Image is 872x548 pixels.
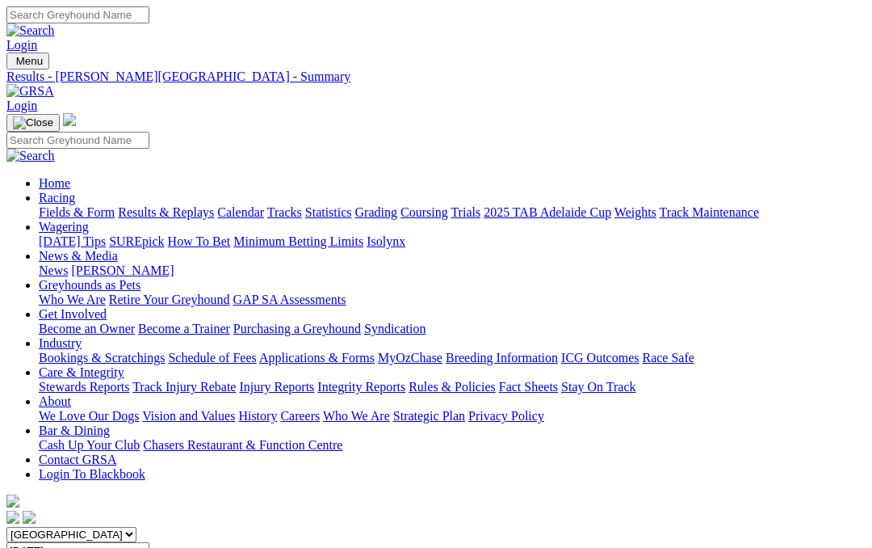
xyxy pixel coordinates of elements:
[6,511,19,524] img: facebook.svg
[138,322,230,335] a: Become a Trainer
[39,409,866,424] div: About
[446,351,558,365] a: Breeding Information
[238,409,277,423] a: History
[39,467,145,481] a: Login To Blackbook
[6,132,149,149] input: Search
[409,380,496,394] a: Rules & Policies
[39,307,107,321] a: Get Involved
[39,263,866,278] div: News & Media
[280,409,320,423] a: Careers
[39,322,135,335] a: Become an Owner
[168,234,231,248] a: How To Bet
[239,380,314,394] a: Injury Reports
[39,176,70,190] a: Home
[143,438,342,452] a: Chasers Restaurant & Function Centre
[71,263,174,277] a: [PERSON_NAME]
[468,409,544,423] a: Privacy Policy
[39,205,866,220] div: Racing
[6,23,55,38] img: Search
[16,55,43,67] span: Menu
[6,114,60,132] button: Toggle navigation
[23,511,36,524] img: twitter.svg
[6,53,49,70] button: Toggle navigation
[109,293,230,306] a: Retire Your Greyhound
[233,234,363,248] a: Minimum Betting Limits
[367,234,405,248] a: Isolynx
[39,249,118,263] a: News & Media
[6,495,19,508] img: logo-grsa-white.png
[614,205,656,219] a: Weights
[561,351,639,365] a: ICG Outcomes
[39,380,866,394] div: Care & Integrity
[39,263,68,277] a: News
[39,351,165,365] a: Bookings & Scratchings
[451,205,480,219] a: Trials
[39,220,89,234] a: Wagering
[39,453,116,466] a: Contact GRSA
[39,409,139,423] a: We Love Our Dogs
[39,293,106,306] a: Who We Are
[39,438,140,452] a: Cash Up Your Club
[217,205,264,219] a: Calendar
[132,380,236,394] a: Track Injury Rebate
[39,365,124,379] a: Care & Integrity
[233,322,361,335] a: Purchasing a Greyhound
[484,205,611,219] a: 2025 TAB Adelaide Cup
[142,409,235,423] a: Vision and Values
[168,351,256,365] a: Schedule of Fees
[355,205,397,219] a: Grading
[400,205,448,219] a: Coursing
[233,293,346,306] a: GAP SA Assessments
[259,351,375,365] a: Applications & Forms
[393,409,465,423] a: Strategic Plan
[39,380,129,394] a: Stewards Reports
[317,380,405,394] a: Integrity Reports
[63,113,76,126] img: logo-grsa-white.png
[39,322,866,336] div: Get Involved
[39,278,140,292] a: Greyhounds as Pets
[39,293,866,307] div: Greyhounds as Pets
[39,191,75,204] a: Racing
[6,149,55,163] img: Search
[305,205,352,219] a: Statistics
[39,424,110,437] a: Bar & Dining
[499,380,558,394] a: Fact Sheets
[6,99,37,112] a: Login
[6,38,37,52] a: Login
[39,351,866,365] div: Industry
[118,205,214,219] a: Results & Replays
[39,205,115,219] a: Fields & Form
[109,234,164,248] a: SUREpick
[6,84,54,99] img: GRSA
[561,380,635,394] a: Stay On Track
[39,234,106,248] a: [DATE] Tips
[267,205,302,219] a: Tracks
[13,116,53,129] img: Close
[378,351,442,365] a: MyOzChase
[39,394,71,408] a: About
[39,438,866,453] div: Bar & Dining
[6,6,149,23] input: Search
[6,70,866,84] a: Results - [PERSON_NAME][GEOGRAPHIC_DATA] - Summary
[364,322,426,335] a: Syndication
[323,409,390,423] a: Who We Are
[642,351,694,365] a: Race Safe
[39,336,82,350] a: Industry
[660,205,759,219] a: Track Maintenance
[39,234,866,249] div: Wagering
